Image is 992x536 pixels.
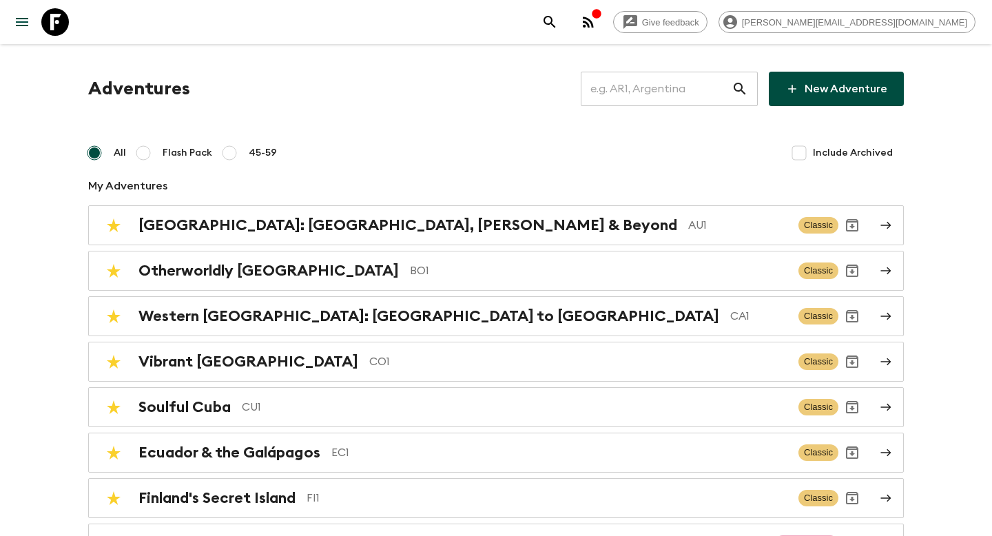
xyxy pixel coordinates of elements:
div: [PERSON_NAME][EMAIL_ADDRESS][DOMAIN_NAME] [719,11,975,33]
h2: Soulful Cuba [138,398,231,416]
span: Classic [798,353,838,370]
button: Archive [838,257,866,285]
h2: Vibrant [GEOGRAPHIC_DATA] [138,353,358,371]
span: Classic [798,444,838,461]
span: Flash Pack [163,146,212,160]
span: Classic [798,490,838,506]
span: [PERSON_NAME][EMAIL_ADDRESS][DOMAIN_NAME] [734,17,975,28]
p: My Adventures [88,178,904,194]
button: Archive [838,348,866,375]
a: Finland's Secret IslandFI1ClassicArchive [88,478,904,518]
button: Archive [838,302,866,330]
h2: [GEOGRAPHIC_DATA]: [GEOGRAPHIC_DATA], [PERSON_NAME] & Beyond [138,216,677,234]
p: CA1 [730,308,787,324]
a: Otherworldly [GEOGRAPHIC_DATA]BO1ClassicArchive [88,251,904,291]
p: FI1 [307,490,787,506]
h2: Ecuador & the Galápagos [138,444,320,462]
button: Archive [838,484,866,512]
h1: Adventures [88,75,190,103]
p: BO1 [410,262,787,279]
button: search adventures [536,8,564,36]
a: Western [GEOGRAPHIC_DATA]: [GEOGRAPHIC_DATA] to [GEOGRAPHIC_DATA]CA1ClassicArchive [88,296,904,336]
p: CU1 [242,399,787,415]
p: AU1 [688,217,787,234]
p: EC1 [331,444,787,461]
a: Give feedback [613,11,707,33]
span: Classic [798,262,838,279]
button: Archive [838,439,866,466]
span: All [114,146,126,160]
p: CO1 [369,353,787,370]
h2: Western [GEOGRAPHIC_DATA]: [GEOGRAPHIC_DATA] to [GEOGRAPHIC_DATA] [138,307,719,325]
a: Ecuador & the GalápagosEC1ClassicArchive [88,433,904,473]
a: New Adventure [769,72,904,106]
span: 45-59 [249,146,277,160]
h2: Finland's Secret Island [138,489,296,507]
a: Soulful CubaCU1ClassicArchive [88,387,904,427]
a: Vibrant [GEOGRAPHIC_DATA]CO1ClassicArchive [88,342,904,382]
span: Classic [798,217,838,234]
span: Classic [798,308,838,324]
button: Archive [838,393,866,421]
button: menu [8,8,36,36]
a: [GEOGRAPHIC_DATA]: [GEOGRAPHIC_DATA], [PERSON_NAME] & BeyondAU1ClassicArchive [88,205,904,245]
input: e.g. AR1, Argentina [581,70,732,108]
button: Archive [838,212,866,239]
span: Include Archived [813,146,893,160]
span: Classic [798,399,838,415]
span: Give feedback [634,17,707,28]
h2: Otherworldly [GEOGRAPHIC_DATA] [138,262,399,280]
